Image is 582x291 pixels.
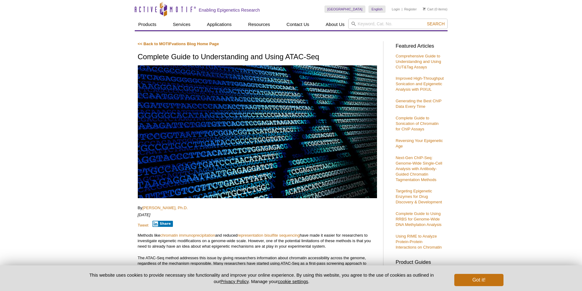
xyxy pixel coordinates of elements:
a: Products [135,19,160,30]
a: Next-Gen ChIP-Seq: Genome-Wide Single-Cell Analysis with Antibody-Guided Chromatin Tagmentation M... [396,155,442,182]
a: << Back to MOTIFvations Blog Home Page [138,42,219,46]
a: Complete Guide to Sonication of Chromatin for ChIP Assays [396,116,439,131]
h3: Featured Articles [396,44,445,49]
a: Complete Guide to Using RRBS for Genome-Wide DNA Methylation Analysis [396,211,441,227]
img: Your Cart [423,7,426,10]
span: Search [427,21,445,26]
a: Services [169,19,194,30]
a: Reversing Your Epigenetic Age [396,138,443,148]
h2: Enabling Epigenetics Research [199,7,260,13]
a: Applications [203,19,235,30]
a: Resources [244,19,274,30]
a: Targeting Epigenetic Enzymes for Drug Discovery & Development [396,189,442,204]
a: Comprehensive Guide to Understanding and Using CUT&Tag Assays [396,54,441,69]
a: Privacy Policy [220,279,248,284]
a: Register [404,7,417,11]
h1: Complete Guide to Understanding and Using ATAC-Seq [138,53,377,62]
a: Improved High-Throughput Sonication and Epigenetic Analysis with PIXUL [396,76,444,92]
img: ATAC-Seq [138,65,377,198]
p: Methods like and reduced have made it easier for researchers to investigate epigenetic modificati... [138,233,377,249]
a: Generating the Best ChIP Data Every Time [396,99,441,109]
a: Login [392,7,400,11]
a: Cart [423,7,434,11]
input: Keyword, Cat. No. [348,19,448,29]
a: [PERSON_NAME], Ph.D. [142,206,188,210]
button: Share [152,221,173,227]
a: Using RIME to Analyze Protein-Protein Interactions on Chromatin [396,234,442,249]
p: By [138,205,377,211]
button: Got it! [454,274,503,286]
button: cookie settings [278,279,308,284]
a: About Us [322,19,348,30]
p: The ATAC-Seq method addresses this issue by giving researchers information about chromatin access... [138,255,377,277]
a: [GEOGRAPHIC_DATA] [324,5,366,13]
a: chromatin immunoprecipitation [160,233,215,238]
a: representation bisulfite sequencing [237,233,300,238]
a: Tweet [138,223,148,227]
h3: Product Guides [396,256,445,265]
a: English [368,5,386,13]
em: [DATE] [138,213,151,217]
a: Contact Us [283,19,313,30]
li: (0 items) [423,5,448,13]
button: Search [425,21,446,27]
p: This website uses cookies to provide necessary site functionality and improve your online experie... [79,272,445,285]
